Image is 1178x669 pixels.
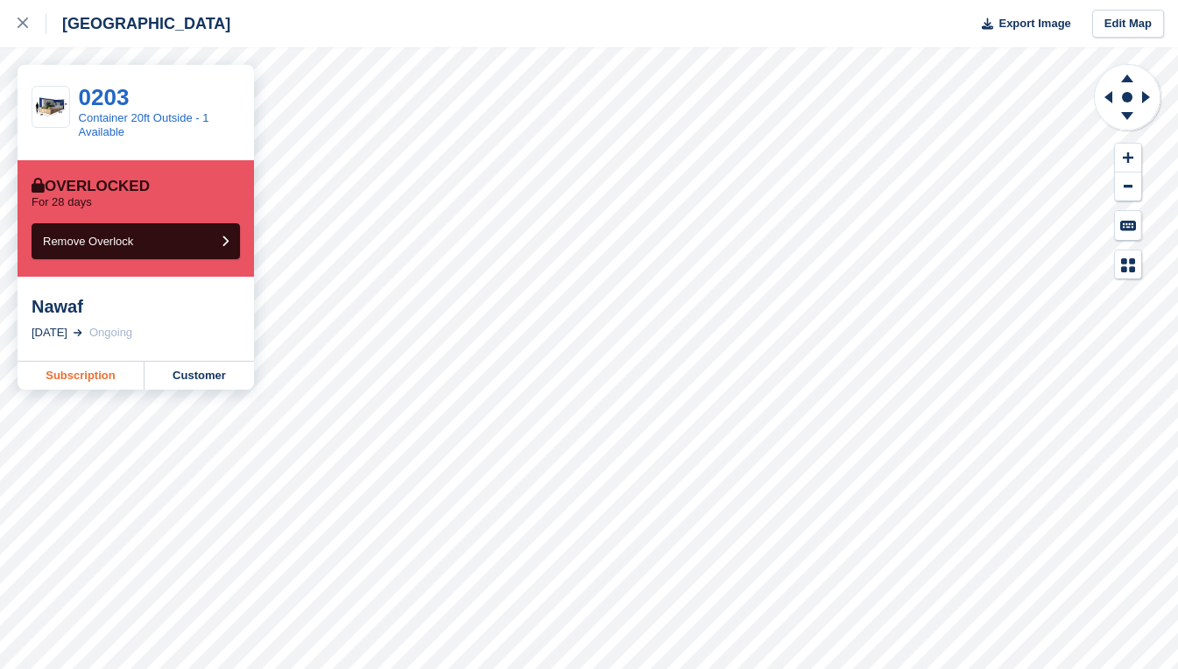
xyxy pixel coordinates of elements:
div: Nawaf [32,296,240,317]
button: Zoom Out [1115,173,1141,201]
button: Map Legend [1115,250,1141,279]
span: Export Image [998,15,1070,32]
a: Customer [145,362,254,390]
button: Remove Overlock [32,223,240,259]
div: [DATE] [32,324,67,342]
span: Remove Overlock [43,235,133,248]
a: 0203 [79,84,130,110]
div: Overlocked [32,178,150,195]
button: Keyboard Shortcuts [1115,211,1141,240]
a: Container 20ft Outside - 1 Available [79,111,209,138]
img: arrow-right-light-icn-cde0832a797a2874e46488d9cf13f60e5c3a73dbe684e267c42b8395dfbc2abf.svg [74,329,82,336]
div: [GEOGRAPHIC_DATA] [46,13,230,34]
a: Subscription [18,362,145,390]
button: Export Image [971,10,1071,39]
button: Zoom In [1115,144,1141,173]
a: Edit Map [1092,10,1164,39]
p: For 28 days [32,195,92,209]
img: 20ft%20Storage%20Container.jpg [32,93,69,120]
div: Ongoing [89,324,132,342]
